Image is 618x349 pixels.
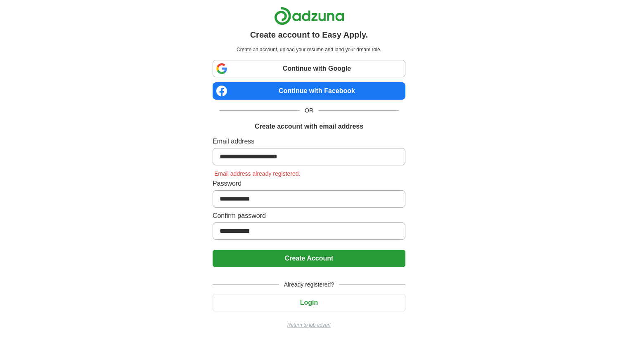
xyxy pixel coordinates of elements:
p: Create an account, upload your resume and land your dream role. [214,46,404,53]
span: Already registered? [279,280,339,289]
a: Login [213,299,405,306]
button: Create Account [213,250,405,267]
span: OR [300,106,318,115]
img: Adzuna logo [274,7,344,25]
a: Return to job advert [213,321,405,329]
h1: Create account with email address [255,122,363,131]
span: Email address already registered. [213,170,302,177]
h1: Create account to Easy Apply. [250,29,368,41]
label: Email address [213,136,405,146]
a: Continue with Facebook [213,82,405,100]
button: Login [213,294,405,311]
label: Confirm password [213,211,405,221]
a: Continue with Google [213,60,405,77]
label: Password [213,179,405,189]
